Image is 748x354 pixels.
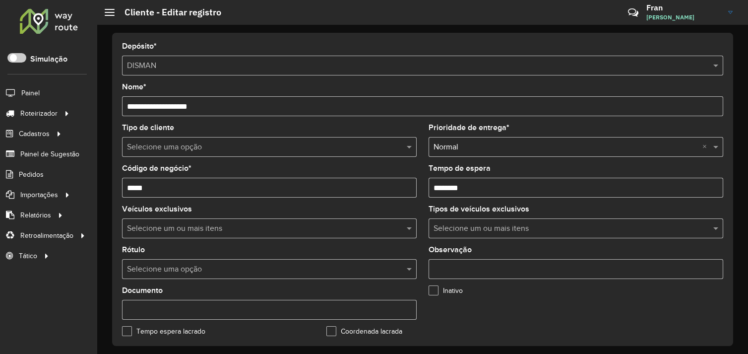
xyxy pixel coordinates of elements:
[122,162,191,174] label: Código de negócio
[429,203,529,215] label: Tipos de veículos exclusivos
[122,326,205,337] label: Tempo espera lacrado
[21,88,40,98] span: Painel
[20,210,51,220] span: Relatórios
[115,7,221,18] h2: Cliente - Editar registro
[646,3,721,12] h3: Fran
[122,40,157,52] label: Depósito
[20,149,79,159] span: Painel de Sugestão
[429,285,463,296] label: Inativo
[122,244,145,256] label: Rótulo
[20,230,73,241] span: Retroalimentação
[429,162,491,174] label: Tempo de espera
[122,284,163,296] label: Documento
[30,53,67,65] label: Simulação
[702,141,711,153] span: Clear all
[19,129,50,139] span: Cadastros
[122,203,192,215] label: Veículos exclusivos
[623,2,644,23] a: Contato Rápido
[122,81,146,93] label: Nome
[122,122,174,134] label: Tipo de cliente
[20,108,58,119] span: Roteirizador
[20,190,58,200] span: Importações
[19,251,37,261] span: Tático
[326,326,402,337] label: Coordenada lacrada
[429,244,472,256] label: Observação
[429,122,509,134] label: Prioridade de entrega
[19,169,44,180] span: Pedidos
[646,13,721,22] span: [PERSON_NAME]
